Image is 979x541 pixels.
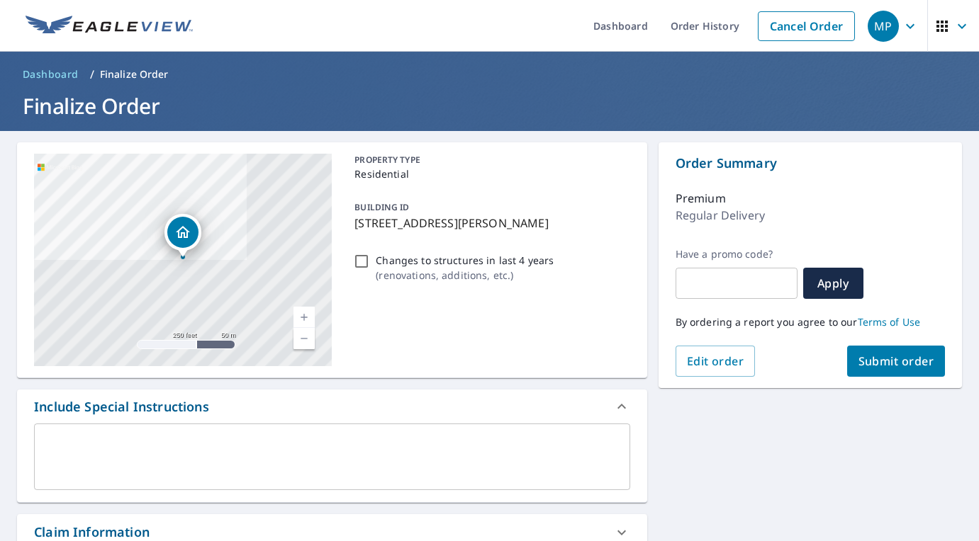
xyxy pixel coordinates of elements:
p: Finalize Order [100,67,169,81]
span: Edit order [687,353,744,369]
a: Current Level 17, Zoom Out [293,328,315,349]
div: Dropped pin, building 1, Residential property, 1515 Devere Dr Pasadena, MD 21122 [164,214,201,258]
a: Cancel Order [758,11,855,41]
p: BUILDING ID [354,201,409,213]
p: Order Summary [676,154,945,173]
button: Submit order [847,346,946,377]
p: Regular Delivery [676,207,765,224]
p: Premium [676,190,726,207]
div: Include Special Instructions [34,397,209,416]
button: Edit order [676,346,756,377]
p: By ordering a report you agree to our [676,316,945,329]
span: Apply [815,275,852,291]
p: ( renovations, additions, etc. ) [376,268,554,283]
li: / [90,66,94,83]
span: Dashboard [23,67,79,81]
label: Have a promo code? [676,248,798,261]
nav: breadcrumb [17,63,962,86]
div: MP [868,11,899,42]
h1: Finalize Order [17,91,962,120]
img: EV Logo [26,16,193,37]
p: Changes to structures in last 4 years [376,253,554,268]
div: Include Special Instructions [17,389,647,423]
span: Submit order [858,353,934,369]
a: Dashboard [17,63,84,86]
p: PROPERTY TYPE [354,154,624,166]
p: Residential [354,166,624,181]
a: Current Level 17, Zoom In [293,307,315,328]
p: [STREET_ADDRESS][PERSON_NAME] [354,215,624,232]
button: Apply [803,268,863,299]
a: Terms of Use [858,315,921,329]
